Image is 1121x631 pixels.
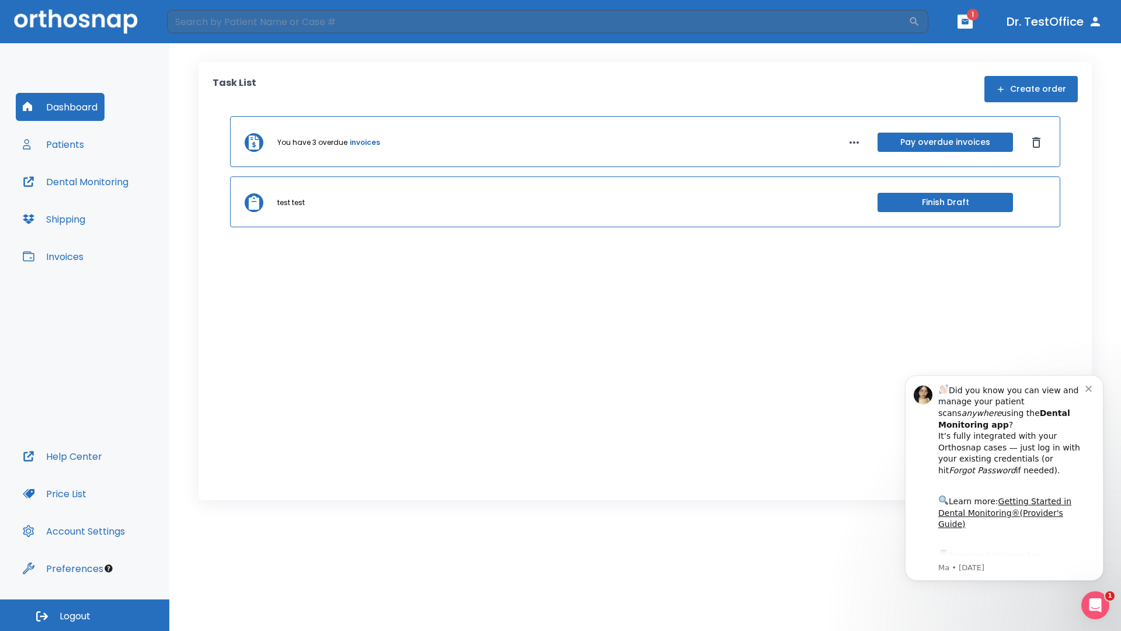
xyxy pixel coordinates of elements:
[167,10,908,33] input: Search by Patient Name or Case #
[60,610,90,623] span: Logout
[1027,133,1046,152] button: Dismiss
[277,197,305,208] p: test test
[1002,11,1107,32] button: Dr. TestOffice
[16,130,91,158] button: Patients
[16,517,132,545] button: Account Settings
[984,76,1078,102] button: Create order
[887,360,1121,625] iframe: Intercom notifications message
[1105,591,1115,601] span: 1
[967,9,979,20] span: 1
[16,554,110,583] button: Preferences
[16,480,93,508] button: Price List
[16,442,109,470] button: Help Center
[213,76,256,102] p: Task List
[103,563,114,574] div: Tooltip anchor
[16,205,92,233] button: Shipping
[14,9,138,33] img: Orthosnap
[16,93,105,121] button: Dashboard
[350,137,380,148] a: invoices
[16,242,90,271] button: Invoices
[878,133,1013,152] button: Pay overdue invoices
[1081,591,1109,619] iframe: Intercom live chat
[16,168,135,196] button: Dental Monitoring
[878,193,1013,212] button: Finish Draft
[277,137,347,148] p: You have 3 overdue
